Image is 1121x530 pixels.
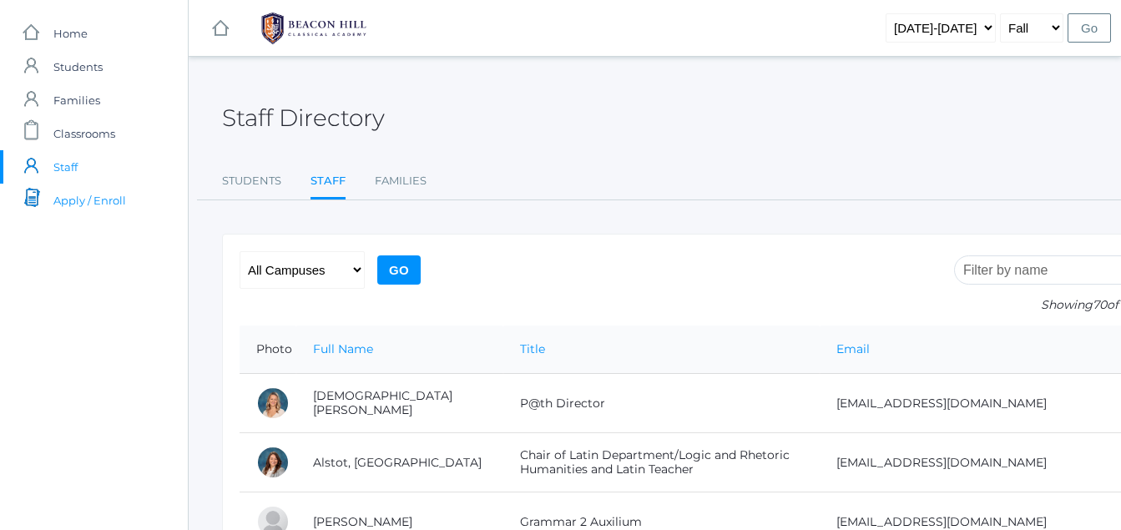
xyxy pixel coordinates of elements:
[222,105,385,131] h2: Staff Directory
[256,446,290,479] div: Jordan Alstot
[503,433,819,492] td: Chair of Latin Department/Logic and Rhetoric Humanities and Latin Teacher
[296,433,503,492] td: Alstot, [GEOGRAPHIC_DATA]
[311,164,346,200] a: Staff
[256,386,290,420] div: Heather Albanese
[520,341,545,356] a: Title
[222,164,281,198] a: Students
[1068,13,1111,43] input: Go
[503,374,819,433] td: P@th Director
[377,255,421,285] input: Go
[240,326,296,374] th: Photo
[53,184,126,217] span: Apply / Enroll
[251,8,376,49] img: BHCALogos-05-308ed15e86a5a0abce9b8dd61676a3503ac9727e845dece92d48e8588c001991.png
[53,50,103,83] span: Students
[53,83,100,117] span: Families
[53,117,115,150] span: Classrooms
[296,374,503,433] td: [DEMOGRAPHIC_DATA][PERSON_NAME]
[53,150,78,184] span: Staff
[1093,297,1107,312] span: 70
[53,17,88,50] span: Home
[375,164,427,198] a: Families
[836,341,870,356] a: Email
[313,341,373,356] a: Full Name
